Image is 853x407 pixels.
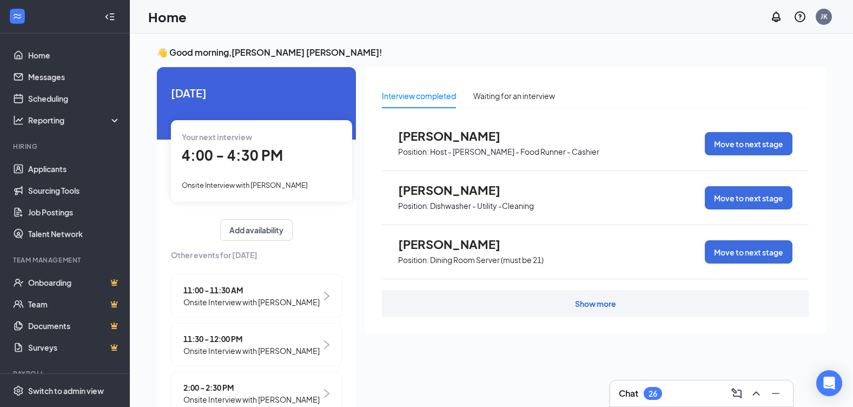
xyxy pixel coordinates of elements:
[183,345,320,357] span: Onsite Interview with [PERSON_NAME]
[748,385,765,402] button: ChevronUp
[575,298,616,309] div: Show more
[13,115,24,126] svg: Analysis
[705,132,792,155] button: Move to next stage
[770,10,783,23] svg: Notifications
[398,183,517,197] span: [PERSON_NAME]
[13,369,118,378] div: Payroll
[28,158,121,180] a: Applicants
[220,219,293,241] button: Add availability
[171,249,342,261] span: Other events for [DATE]
[182,146,283,164] span: 4:00 - 4:30 PM
[104,11,115,22] svg: Collapse
[157,47,826,58] h3: 👋 Good morning, [PERSON_NAME] [PERSON_NAME] !
[182,181,308,189] span: Onsite Interview with [PERSON_NAME]
[28,293,121,315] a: TeamCrown
[148,8,187,26] h1: Home
[430,147,599,157] p: Host - [PERSON_NAME] - Food Runner - Cashier
[28,385,104,396] div: Switch to admin view
[430,201,534,211] p: Dishwasher - Utility -Cleaning
[183,333,320,345] span: 11:30 - 12:00 PM
[821,12,828,21] div: JK
[28,66,121,88] a: Messages
[473,90,555,102] div: Waiting for an interview
[182,132,252,142] span: Your next interview
[183,382,320,393] span: 2:00 - 2:30 PM
[398,255,429,265] p: Position:
[767,385,784,402] button: Minimize
[382,90,456,102] div: Interview completed
[28,201,121,223] a: Job Postings
[649,389,657,398] div: 26
[750,387,763,400] svg: ChevronUp
[28,115,121,126] div: Reporting
[430,255,544,265] p: Dining Room Server (must be 21)
[398,129,517,143] span: [PERSON_NAME]
[705,186,792,209] button: Move to next stage
[183,296,320,308] span: Onsite Interview with [PERSON_NAME]
[794,10,806,23] svg: QuestionInfo
[705,240,792,264] button: Move to next stage
[28,272,121,293] a: OnboardingCrown
[28,180,121,201] a: Sourcing Tools
[183,284,320,296] span: 11:00 - 11:30 AM
[619,388,638,399] h3: Chat
[28,223,121,245] a: Talent Network
[728,385,745,402] button: ComposeMessage
[28,337,121,358] a: SurveysCrown
[398,201,429,211] p: Position:
[398,147,429,157] p: Position:
[28,315,121,337] a: DocumentsCrown
[769,387,782,400] svg: Minimize
[730,387,743,400] svg: ComposeMessage
[816,370,842,396] div: Open Intercom Messenger
[183,393,320,405] span: Onsite Interview with [PERSON_NAME]
[28,88,121,109] a: Scheduling
[12,11,23,22] svg: WorkstreamLogo
[398,237,517,251] span: [PERSON_NAME]
[13,142,118,151] div: Hiring
[13,255,118,265] div: Team Management
[28,44,121,66] a: Home
[171,84,342,101] span: [DATE]
[13,385,24,396] svg: Settings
